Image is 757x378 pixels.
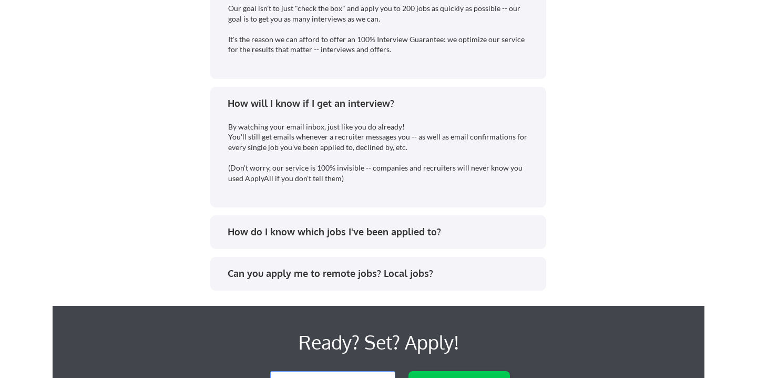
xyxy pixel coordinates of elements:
[200,327,557,357] div: Ready? Set? Apply!
[228,267,536,280] div: Can you apply me to remote jobs? Local jobs?
[228,122,530,184] div: By watching your email inbox, just like you do already! You'll still get emails whenever a recrui...
[228,97,536,110] div: How will I know if I get an interview?
[228,225,536,238] div: How do I know which jobs I've been applied to?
